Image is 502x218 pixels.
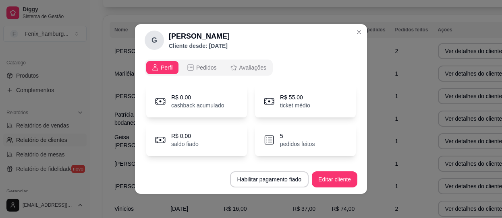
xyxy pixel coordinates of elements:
[161,64,174,72] span: Perfil
[239,64,266,72] span: Avaliações
[353,26,365,39] button: Close
[196,64,217,72] span: Pedidos
[280,101,310,109] p: ticket médio
[169,42,230,50] p: Cliente desde: [DATE]
[145,60,357,76] div: opções
[145,31,164,50] div: G
[171,140,199,148] p: saldo fiado
[171,93,224,101] p: R$ 0,00
[171,101,224,109] p: cashback acumulado
[169,31,230,42] h2: [PERSON_NAME]
[171,132,199,140] p: R$ 0,00
[145,60,273,76] div: opções
[230,171,309,187] button: Habilitar pagamento fiado
[280,140,315,148] p: pedidos feitos
[280,132,315,140] p: 5
[312,171,357,187] button: Editar cliente
[280,93,310,101] p: R$ 55,00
